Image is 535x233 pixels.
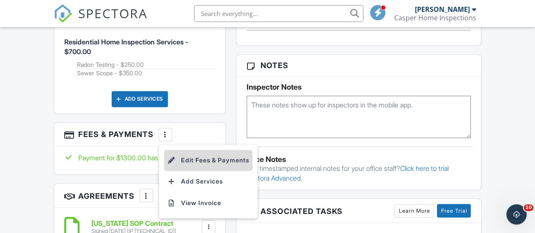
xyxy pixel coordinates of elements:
h6: [US_STATE] SOP Contract [91,219,176,227]
div: Add Services [112,91,168,107]
h3: Agreements [54,184,226,208]
li: Service: Residential Home Inspection Services [64,22,216,84]
p: Want timestamped internal notes for your office staff? [243,164,475,183]
div: [PERSON_NAME] [415,5,470,14]
a: Free Trial [437,204,471,217]
div: Casper Home Inspections [394,14,476,22]
h3: Notes [236,55,481,77]
input: Search everything... [194,5,363,22]
li: Add on: Radon Testing [77,60,216,69]
h3: Fees & Payments [54,123,226,147]
h5: Inspector Notes [247,83,471,91]
span: 10 [524,204,533,211]
span: Associated Tasks [261,205,343,217]
img: The Best Home Inspection Software - Spectora [54,4,72,23]
span: Residential Home Inspection Services - $700.00 [64,38,188,55]
div: Office Notes [243,155,475,164]
li: Add on: Sewer Scope [77,69,216,77]
a: Learn More [395,204,433,217]
span: SPECTORA [78,4,148,22]
iframe: Intercom live chat [506,204,527,225]
a: SPECTORA [54,11,148,29]
div: Payment for $1300.00 has been received. [64,153,216,162]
